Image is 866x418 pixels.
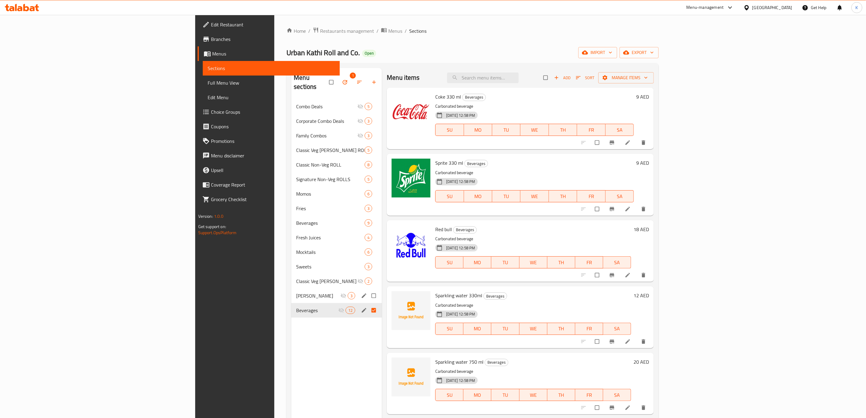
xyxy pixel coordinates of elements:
[464,190,492,202] button: MO
[203,61,340,76] a: Sections
[634,291,649,300] h6: 12 AED
[291,274,382,288] div: Classic Veg [PERSON_NAME] ROLL'ss2
[464,160,488,167] div: Beverages
[353,76,367,89] span: Sort sections
[365,133,372,139] span: 3
[575,323,603,335] button: FR
[605,268,620,282] button: Branch-specific-item
[296,161,365,168] span: Classic Non-Veg ROLL
[362,50,376,57] div: Open
[466,324,489,333] span: MO
[549,124,577,136] button: TH
[463,389,491,401] button: MO
[291,259,382,274] div: Sweets3
[211,181,335,188] span: Coverage Report
[291,201,382,216] div: Fries3
[494,258,517,267] span: TU
[466,192,490,201] span: MO
[381,27,402,35] a: Menus
[291,187,382,201] div: Momos6
[444,378,477,383] span: [DATE] 12:58 PM
[365,190,372,197] div: items
[296,132,357,139] div: Family Combos
[494,391,517,399] span: TU
[405,27,407,35] li: /
[198,134,340,148] a: Promotions
[211,21,335,28] span: Edit Restaurant
[365,191,372,197] span: 6
[291,128,382,143] div: Family Combos3
[637,268,651,282] button: delete
[463,323,491,335] button: MO
[296,205,365,212] span: Fries
[198,212,213,220] span: Version:
[625,140,632,146] a: Edit menu item
[625,339,632,345] a: Edit menu item
[435,92,461,101] span: Coke 330 ml
[547,256,575,268] button: TH
[637,335,651,348] button: delete
[605,202,620,216] button: Branch-specific-item
[435,225,452,234] span: Red bull
[365,147,372,154] div: items
[365,132,372,139] div: items
[211,152,335,159] span: Menu disclaimer
[580,126,603,134] span: FR
[453,226,476,233] span: Beverages
[208,65,335,72] span: Sections
[198,223,226,231] span: Get support on:
[212,50,335,57] span: Menus
[198,119,340,134] a: Coupons
[313,27,374,35] a: Restaurants management
[365,235,372,241] span: 4
[444,311,477,317] span: [DATE] 12:58 PM
[340,293,346,299] svg: Inactive section
[608,126,631,134] span: SA
[547,323,575,335] button: TH
[296,147,365,154] span: Classic Veg [PERSON_NAME] ROLLS
[605,401,620,414] button: Branch-specific-item
[608,192,631,201] span: SA
[211,196,335,203] span: Grocery Checklist
[483,292,507,300] div: Beverages
[550,391,573,399] span: TH
[296,103,357,110] span: Combo Deals
[438,192,461,201] span: SU
[491,389,519,401] button: TU
[435,158,463,167] span: Sprite 330 ml
[575,256,603,268] button: FR
[578,391,601,399] span: FR
[554,74,570,81] span: Add
[752,4,792,11] div: [GEOGRAPHIC_DATA]
[291,303,382,318] div: Beverages12edit
[296,292,340,299] div: Virgin Mojito
[365,118,372,124] span: 3
[572,73,598,83] span: Sort items
[578,258,601,267] span: FR
[438,258,461,267] span: SU
[198,17,340,32] a: Edit Restaurant
[291,99,382,114] div: Combo Deals5
[360,306,369,314] button: edit
[591,336,604,347] span: Select to update
[575,389,603,401] button: FR
[435,291,482,300] span: Sparkling water 330ml
[466,258,489,267] span: MO
[346,307,355,314] div: items
[606,124,634,136] button: SA
[435,124,464,136] button: SU
[365,249,372,255] span: 6
[553,73,572,83] button: Add
[550,324,573,333] span: TH
[211,167,335,174] span: Upsell
[357,103,363,110] svg: Inactive section
[444,113,477,118] span: [DATE] 12:58 PM
[211,123,335,130] span: Coupons
[365,205,372,212] div: items
[447,72,519,83] input: search
[326,76,338,88] span: Select all sections
[392,291,430,330] img: Sparkling water 330ml
[346,308,355,313] span: 12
